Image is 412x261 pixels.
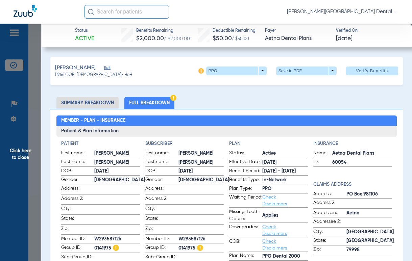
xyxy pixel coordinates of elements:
[229,224,262,237] span: Downgrades:
[56,97,119,109] li: Summary Breakdown
[265,34,330,43] span: Aetna Dental Plans
[94,150,140,157] span: [PERSON_NAME]
[61,225,94,234] span: Zip:
[61,167,94,176] span: DOB:
[61,205,94,214] span: City:
[61,195,94,204] span: Address 2:
[313,190,346,199] span: Address:
[61,176,94,184] span: Gender:
[346,191,392,198] span: PO Box 981106
[313,209,346,217] span: Addressee:
[61,150,94,158] span: First name:
[229,252,262,260] span: Plan Name:
[94,236,140,243] span: W293587126
[265,28,330,34] span: Payer
[346,246,392,254] span: 79998
[262,150,308,157] span: Active
[84,5,169,19] input: Search for patients
[346,210,392,217] span: Aetna
[104,66,110,72] span: Edit
[313,218,346,227] span: Addressee 2:
[75,34,94,43] span: Active
[178,168,224,175] span: [DATE]
[229,185,262,193] span: Plan Type:
[145,158,178,166] span: Last name:
[145,235,178,243] span: Member ID:
[229,140,308,147] h4: Plan
[145,167,178,176] span: DOB:
[313,150,332,158] span: Name:
[262,239,287,251] a: Check Disclaimers
[145,215,178,224] span: State:
[213,28,256,34] span: Deductible Remaining
[206,67,267,75] button: PPO
[145,205,178,214] span: City:
[346,67,398,75] button: Verify Benefits
[88,9,94,15] img: Search Icon
[313,140,392,147] h4: Insurance
[213,35,232,42] span: $50.00
[229,150,262,158] span: Status:
[136,35,164,42] span: $2,000.00
[124,97,174,109] li: Full Breakdown
[229,176,262,184] span: Benefits Type:
[178,236,224,243] span: W293587126
[61,140,140,147] h4: Patient
[356,68,388,74] span: Verify Benefits
[332,159,392,166] span: 60054
[94,168,140,175] span: [DATE]
[55,72,132,78] span: (1966) DOB: [DEMOGRAPHIC_DATA] - HoH
[178,244,224,253] span: 0141975
[94,159,140,166] span: [PERSON_NAME]
[178,159,224,166] span: [PERSON_NAME]
[262,253,308,260] span: PPO Dental 2000
[229,167,262,176] span: Benefit Period:
[56,126,397,137] h3: Patient & Plan Information
[232,37,249,41] span: / $50.00
[178,150,224,157] span: [PERSON_NAME]
[346,229,394,236] span: [GEOGRAPHIC_DATA]
[61,215,94,224] span: State:
[313,181,392,188] h4: Claims Address
[287,8,398,15] span: [PERSON_NAME][GEOGRAPHIC_DATA] Dental Care
[262,177,308,184] span: In-Network
[229,158,262,166] span: Effective Date:
[262,195,287,206] a: Check Disclaimers
[336,28,401,34] span: Verified On
[94,244,140,253] span: 0141975
[61,158,94,166] span: Last name:
[313,228,346,236] span: City:
[313,158,332,166] span: ID:
[178,177,229,184] span: [DEMOGRAPHIC_DATA]
[262,159,308,166] span: [DATE]
[197,245,203,251] img: Hazard
[262,168,308,175] span: [DATE] - [DATE]
[170,95,176,101] img: Hazard
[145,150,178,158] span: First name:
[313,199,346,208] span: Address 2:
[94,177,145,184] span: [DEMOGRAPHIC_DATA]
[229,238,262,252] span: COB:
[262,225,287,236] a: Check Disclaimers
[332,150,392,157] span: Aetna Dental Plans
[136,28,190,34] span: Benefits Remaining
[262,212,308,219] span: Applies
[14,5,37,17] img: Zuub Logo
[313,237,346,245] span: State:
[262,185,308,192] span: PPO
[164,36,190,41] span: / $2,000.00
[145,225,178,234] span: Zip:
[61,235,94,243] span: Member ID:
[145,195,178,204] span: Address 2:
[276,67,337,75] button: Save to PDF
[145,176,178,184] span: Gender:
[313,246,346,254] span: Zip:
[336,34,353,43] span: [DATE]
[145,140,224,147] h4: Subscriber
[229,194,262,207] span: Waiting Period:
